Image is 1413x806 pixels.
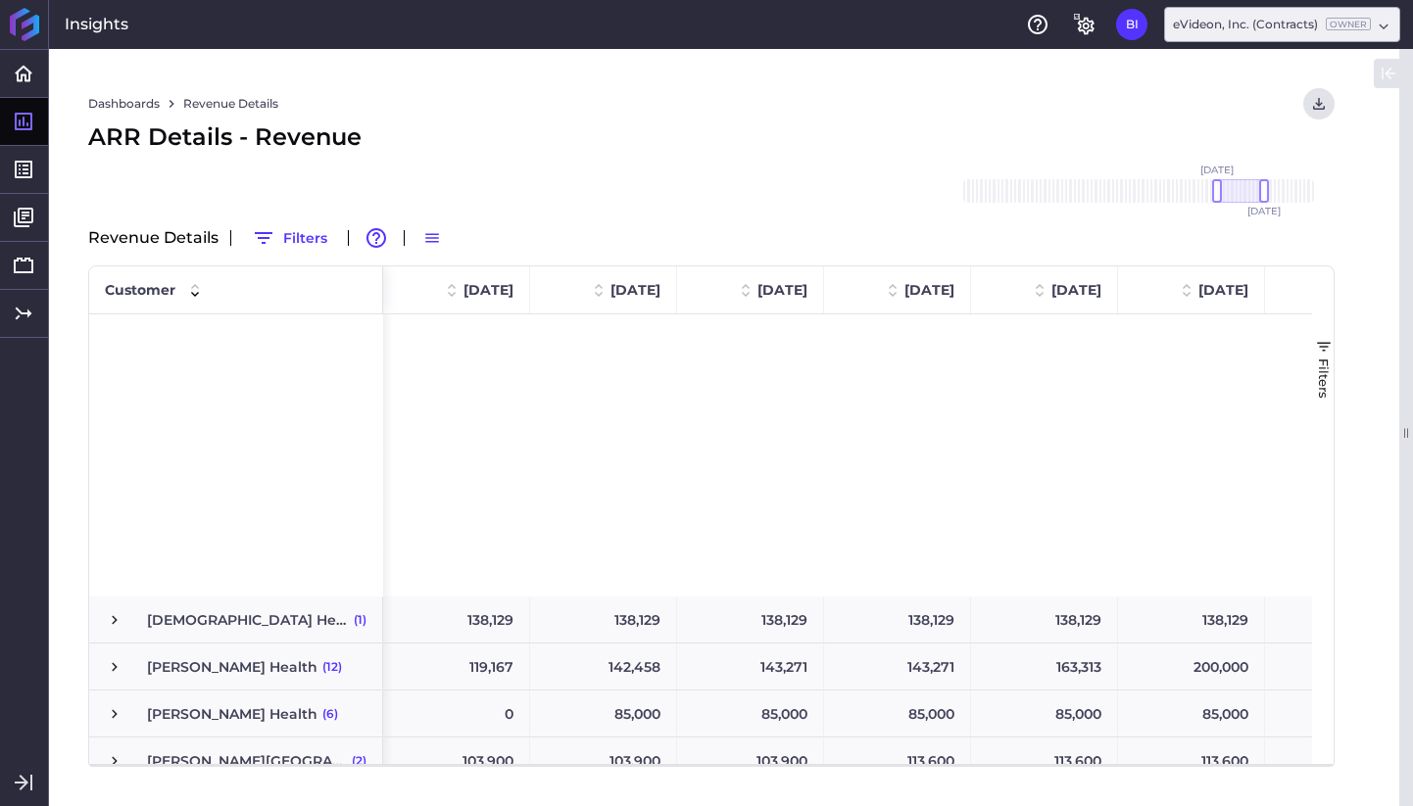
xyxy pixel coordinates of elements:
ins: Owner [1326,18,1371,30]
span: [DATE] [757,281,807,299]
div: 85,000 [824,690,971,736]
div: 138,129 [677,596,824,642]
a: Revenue Details [183,95,278,113]
div: 85,000 [1118,690,1265,736]
span: [DEMOGRAPHIC_DATA] Health [147,597,349,642]
div: Revenue Details [88,222,1335,254]
div: 0 [383,690,530,736]
div: 143,271 [824,643,971,689]
div: 200,000 [1265,643,1412,689]
div: 113,600 [971,737,1118,783]
div: 138,129 [971,596,1118,642]
div: 113,600 [1118,737,1265,783]
div: 85,000 [1265,690,1412,736]
div: 138,129 [824,596,971,642]
div: 103,900 [383,737,530,783]
div: Press SPACE to select this row. [89,596,383,643]
button: Help [1022,9,1053,40]
div: 85,000 [677,690,824,736]
span: [DATE] [1200,166,1234,175]
span: [PERSON_NAME] Health [147,691,317,736]
div: ARR Details - Revenue [88,119,1335,155]
span: (6) [322,691,338,736]
div: 138,129 [1265,596,1412,642]
span: [PERSON_NAME][GEOGRAPHIC_DATA] [147,738,347,783]
div: Press SPACE to select this row. [89,690,383,737]
a: Dashboards [88,95,160,113]
div: 138,129 [530,596,677,642]
span: [DATE] [1247,207,1281,216]
span: [DATE] [1051,281,1101,299]
div: 113,600 [1265,737,1412,783]
span: (2) [352,738,366,783]
div: Press SPACE to select this row. [89,737,383,784]
div: 138,129 [383,596,530,642]
span: [DATE] [463,281,513,299]
span: [DATE] [1198,281,1248,299]
span: (1) [354,597,366,642]
div: 103,900 [530,737,677,783]
button: General Settings [1069,9,1100,40]
span: [PERSON_NAME] Health [147,644,317,689]
div: Dropdown select [1164,7,1400,42]
div: 138,129 [1118,596,1265,642]
div: 143,271 [677,643,824,689]
div: 142,458 [530,643,677,689]
div: 163,313 [971,643,1118,689]
div: Press SPACE to select this row. [89,643,383,690]
div: 119,167 [383,643,530,689]
div: 85,000 [971,690,1118,736]
div: 113,600 [824,737,971,783]
div: 103,900 [677,737,824,783]
span: [DATE] [904,281,954,299]
span: Customer [105,281,175,299]
div: eVideon, Inc. (Contracts) [1173,16,1371,33]
span: Filters [1316,358,1332,399]
button: User Menu [1116,9,1147,40]
div: 200,000 [1118,643,1265,689]
span: [DATE] [610,281,660,299]
button: Filters [243,222,336,254]
button: User Menu [1303,88,1335,119]
div: 85,000 [530,690,677,736]
span: (12) [322,644,342,689]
